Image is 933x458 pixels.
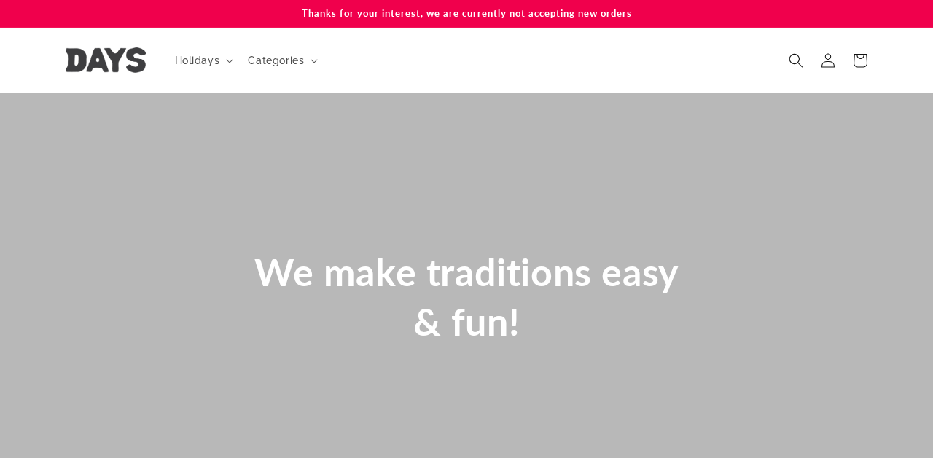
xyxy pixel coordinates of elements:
summary: Holidays [166,45,240,76]
summary: Search [780,44,812,76]
span: We make traditions easy & fun! [254,249,679,344]
span: Categories [248,54,304,67]
img: Days United [66,47,146,73]
span: Holidays [175,54,220,67]
summary: Categories [239,45,324,76]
